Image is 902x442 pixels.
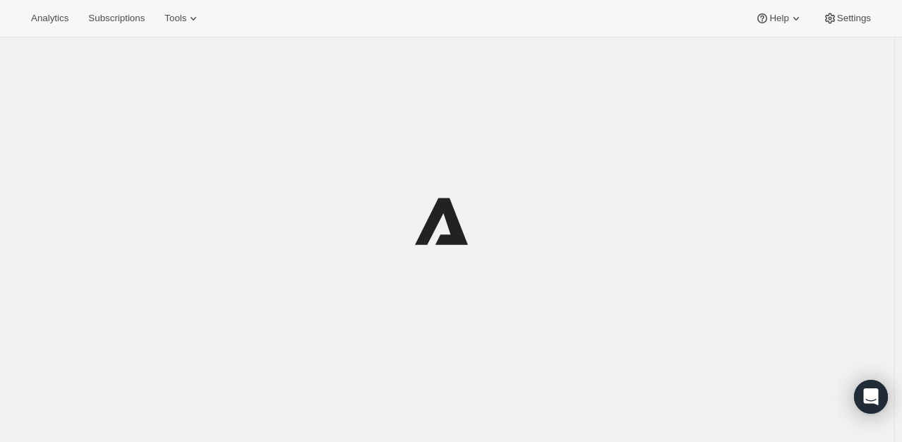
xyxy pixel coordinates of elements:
[854,380,888,414] div: Open Intercom Messenger
[31,13,68,24] span: Analytics
[769,13,788,24] span: Help
[88,13,145,24] span: Subscriptions
[837,13,871,24] span: Settings
[80,8,153,28] button: Subscriptions
[814,8,879,28] button: Settings
[164,13,186,24] span: Tools
[156,8,209,28] button: Tools
[23,8,77,28] button: Analytics
[747,8,811,28] button: Help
